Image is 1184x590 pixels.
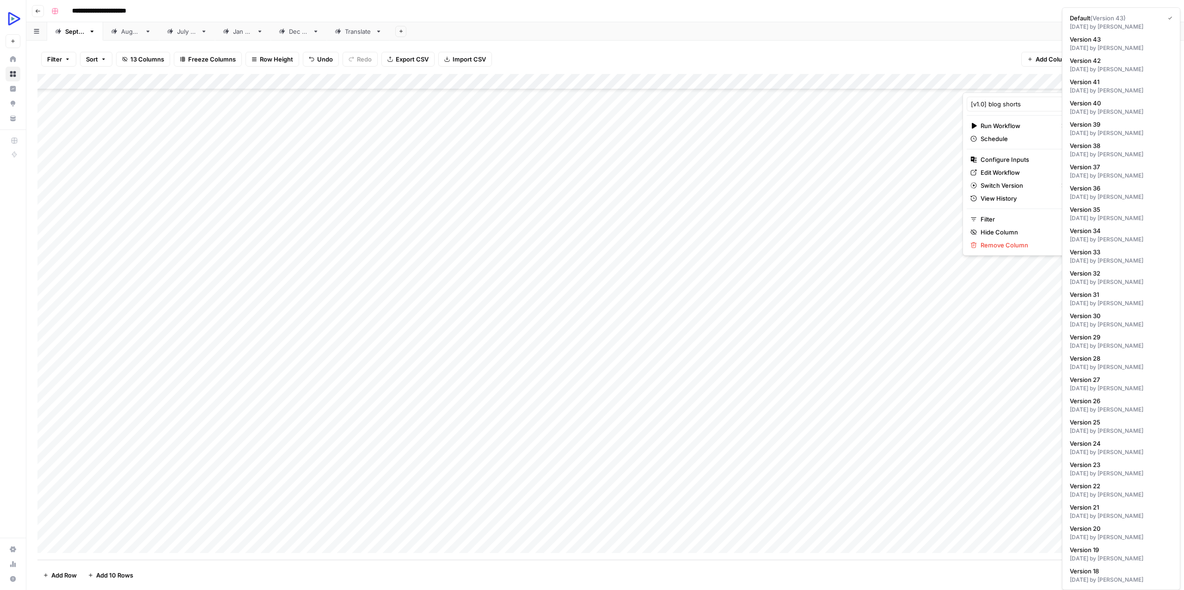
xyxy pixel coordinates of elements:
[1070,235,1172,244] div: [DATE] by [PERSON_NAME]
[1070,278,1172,286] div: [DATE] by [PERSON_NAME]
[1070,172,1172,180] div: [DATE] by [PERSON_NAME]
[1070,533,1172,541] div: [DATE] by [PERSON_NAME]
[1070,23,1172,31] div: [DATE] by [PERSON_NAME]
[1070,448,1172,456] div: [DATE] by [PERSON_NAME]
[1070,545,1169,554] span: Version 19
[1070,86,1172,95] div: [DATE] by [PERSON_NAME]
[1070,503,1169,512] span: Version 21
[1070,342,1172,350] div: [DATE] by [PERSON_NAME]
[1070,120,1169,129] span: Version 39
[1070,129,1172,137] div: [DATE] by [PERSON_NAME]
[1070,214,1172,222] div: [DATE] by [PERSON_NAME]
[1070,576,1172,584] div: [DATE] by [PERSON_NAME]
[1070,396,1169,406] span: Version 26
[1070,566,1169,576] span: Version 18
[1070,98,1169,108] span: Version 40
[1070,299,1172,307] div: [DATE] by [PERSON_NAME]
[1070,193,1172,201] div: [DATE] by [PERSON_NAME]
[1070,35,1169,44] span: Version 43
[1070,427,1172,435] div: [DATE] by [PERSON_NAME]
[1070,524,1169,533] span: Version 20
[1070,554,1172,563] div: [DATE] by [PERSON_NAME]
[1070,332,1169,342] span: Version 29
[1070,141,1169,150] span: Version 38
[1070,108,1172,116] div: [DATE] by [PERSON_NAME]
[1070,354,1169,363] span: Version 28
[1070,205,1169,214] span: Version 35
[1070,384,1172,393] div: [DATE] by [PERSON_NAME]
[1070,418,1169,427] span: Version 25
[1070,77,1169,86] span: Version 41
[1070,56,1169,65] span: Version 42
[1070,363,1172,371] div: [DATE] by [PERSON_NAME]
[1070,512,1172,520] div: [DATE] by [PERSON_NAME]
[1070,320,1172,329] div: [DATE] by [PERSON_NAME]
[1070,290,1169,299] span: Version 31
[1070,439,1169,448] span: Version 24
[1070,469,1172,478] div: [DATE] by [PERSON_NAME]
[1070,44,1172,52] div: [DATE] by [PERSON_NAME]
[1070,460,1169,469] span: Version 23
[1070,162,1169,172] span: Version 37
[1070,257,1172,265] div: [DATE] by [PERSON_NAME]
[1070,491,1172,499] div: [DATE] by [PERSON_NAME]
[1070,13,1160,23] span: Default
[1070,247,1169,257] span: Version 33
[981,181,1052,190] span: Switch Version
[1070,375,1169,384] span: Version 27
[1070,481,1169,491] span: Version 22
[1070,406,1172,414] div: [DATE] by [PERSON_NAME]
[1070,150,1172,159] div: [DATE] by [PERSON_NAME]
[1070,65,1172,74] div: [DATE] by [PERSON_NAME]
[1070,226,1169,235] span: Version 34
[1090,14,1126,22] span: ( Version 43 )
[1070,269,1169,278] span: Version 32
[1070,311,1169,320] span: Version 30
[1070,184,1169,193] span: Version 36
